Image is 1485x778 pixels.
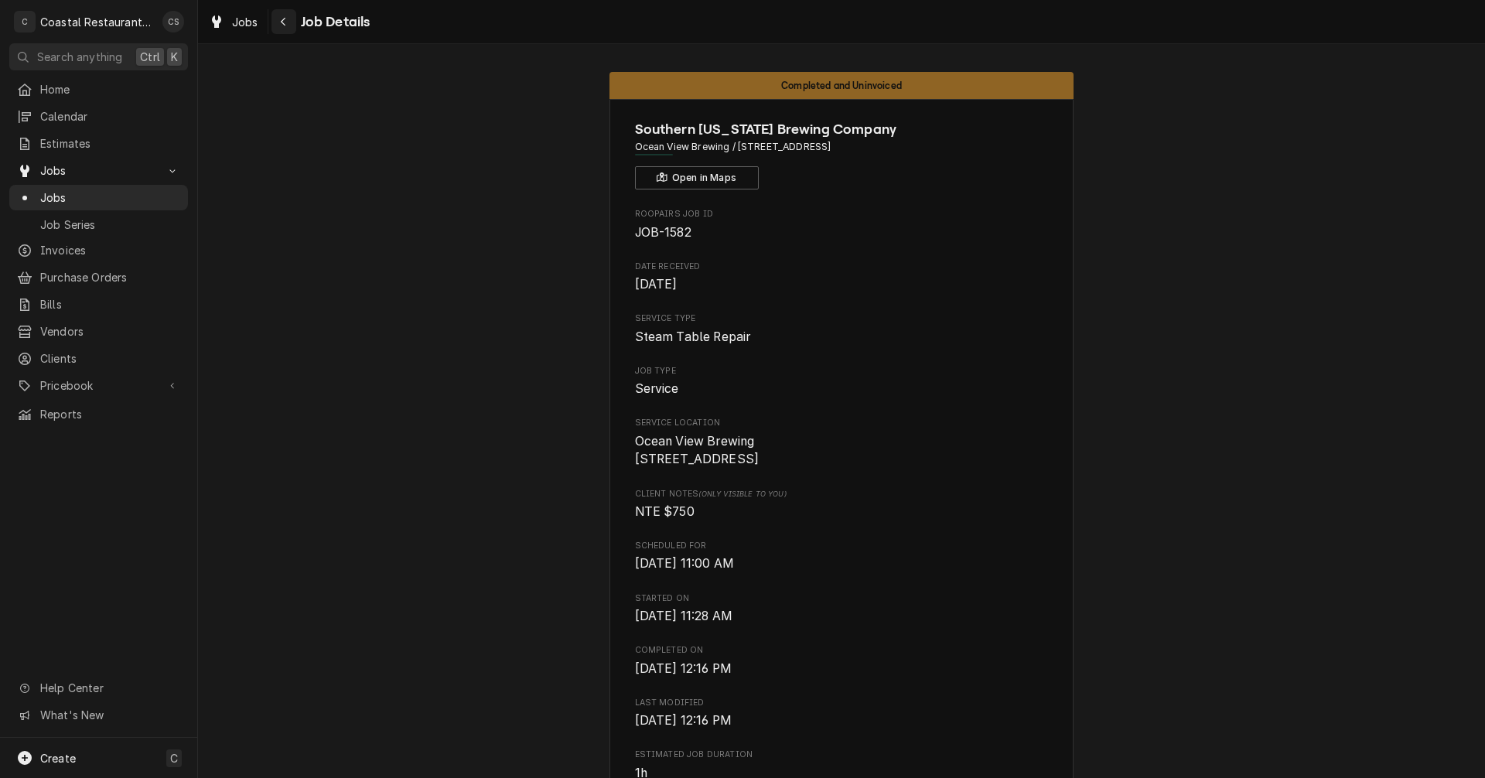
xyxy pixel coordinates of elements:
span: Service Type [635,312,1049,325]
div: Date Received [635,261,1049,294]
span: [DATE] 11:00 AM [635,556,734,571]
div: Service Location [635,417,1049,469]
span: Estimates [40,135,180,152]
span: Invoices [40,242,180,258]
a: Purchase Orders [9,264,188,290]
div: CS [162,11,184,32]
div: Client Information [635,119,1049,189]
div: Last Modified [635,697,1049,730]
span: Service Location [635,432,1049,469]
div: Chris Sockriter's Avatar [162,11,184,32]
span: (Only Visible to You) [698,490,786,498]
span: C [170,750,178,766]
span: Reports [40,406,180,422]
a: Calendar [9,104,188,129]
a: Jobs [9,185,188,210]
span: Scheduled For [635,554,1049,573]
span: Last Modified [635,697,1049,709]
div: Job Type [635,365,1049,398]
span: Job Series [40,217,180,233]
span: Vendors [40,323,180,340]
a: Jobs [203,9,265,35]
a: Reports [9,401,188,427]
span: JOB-1582 [635,225,691,240]
a: Clients [9,346,188,371]
span: Jobs [232,14,258,30]
span: Completed On [635,644,1049,657]
span: Help Center [40,680,179,696]
a: Go to Help Center [9,675,188,701]
span: Home [40,81,180,97]
span: Completed On [635,660,1049,678]
span: Jobs [40,189,180,206]
span: [DATE] [635,277,678,292]
div: Status [609,72,1074,99]
span: K [171,49,178,65]
a: Go to What's New [9,702,188,728]
div: Completed On [635,644,1049,677]
a: Invoices [9,237,188,263]
span: Roopairs Job ID [635,224,1049,242]
a: Bills [9,292,188,317]
span: Bills [40,296,180,312]
span: Date Received [635,275,1049,294]
span: Service [635,381,679,396]
a: Vendors [9,319,188,344]
a: Job Series [9,212,188,237]
span: Job Type [635,365,1049,377]
span: Estimated Job Duration [635,749,1049,761]
span: Create [40,752,76,765]
span: Ocean View Brewing [STREET_ADDRESS] [635,434,760,467]
span: Purchase Orders [40,269,180,285]
button: Open in Maps [635,166,759,189]
span: Pricebook [40,377,157,394]
span: Client Notes [635,488,1049,500]
span: Address [635,140,1049,154]
span: Completed and Uninvoiced [781,80,902,90]
span: Ctrl [140,49,160,65]
span: Scheduled For [635,540,1049,552]
span: Started On [635,592,1049,605]
div: Started On [635,592,1049,626]
span: Job Details [296,12,370,32]
span: Started On [635,607,1049,626]
button: Navigate back [271,9,296,34]
span: Service Type [635,328,1049,346]
a: Estimates [9,131,188,156]
span: Clients [40,350,180,367]
span: [DATE] 12:16 PM [635,713,732,728]
span: Steam Table Repair [635,329,751,344]
span: [DATE] 12:16 PM [635,661,732,676]
span: Search anything [37,49,122,65]
div: Roopairs Job ID [635,208,1049,241]
span: [object Object] [635,503,1049,521]
div: Scheduled For [635,540,1049,573]
div: Service Type [635,312,1049,346]
div: C [14,11,36,32]
span: What's New [40,707,179,723]
span: Roopairs Job ID [635,208,1049,220]
span: Calendar [40,108,180,125]
span: Date Received [635,261,1049,273]
span: Job Type [635,380,1049,398]
div: Coastal Restaurant Repair [40,14,154,30]
a: Go to Pricebook [9,373,188,398]
span: [DATE] 11:28 AM [635,609,732,623]
span: Name [635,119,1049,140]
span: NTE $750 [635,504,695,519]
button: Search anythingCtrlK [9,43,188,70]
div: [object Object] [635,488,1049,521]
span: Jobs [40,162,157,179]
span: Last Modified [635,711,1049,730]
a: Home [9,77,188,102]
span: Service Location [635,417,1049,429]
a: Go to Jobs [9,158,188,183]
